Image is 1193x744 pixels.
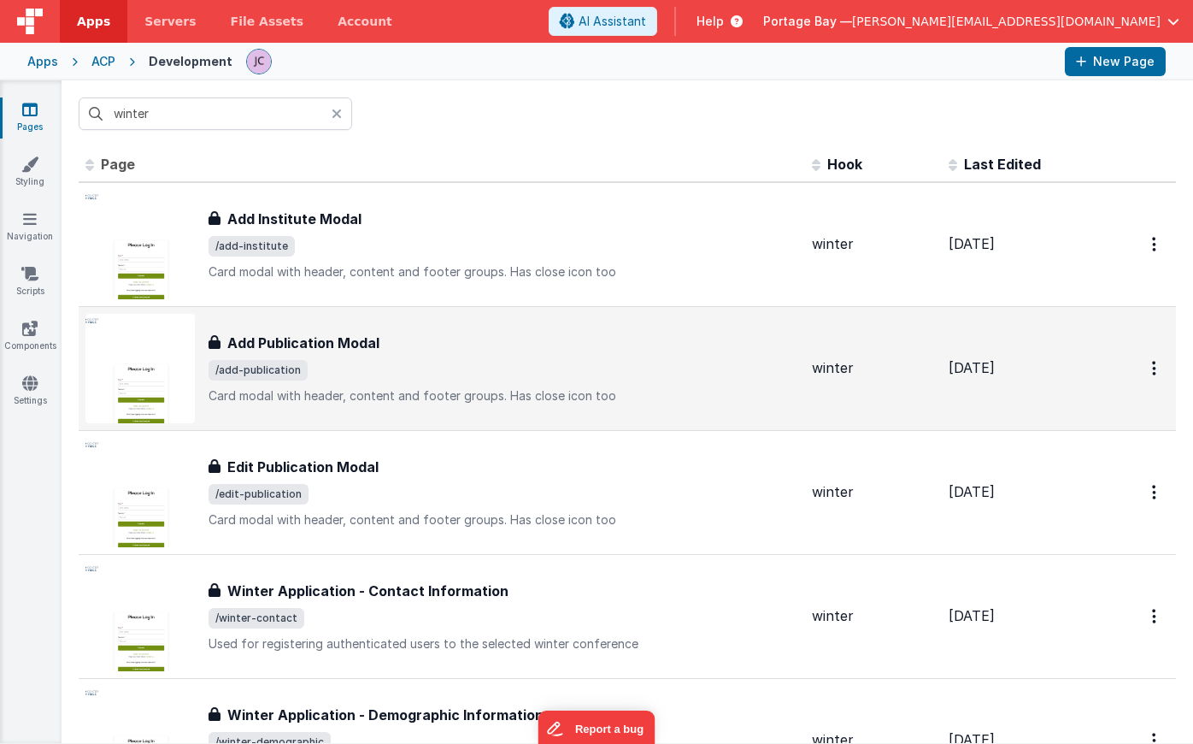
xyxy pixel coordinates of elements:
span: [DATE] [949,607,995,624]
span: /add-publication [209,360,308,381]
h3: Winter Application - Contact Information [227,581,508,601]
span: [DATE] [949,483,995,500]
input: Search pages, id's ... [79,97,352,130]
p: Used for registering authenticated users to the selected winter conference [209,635,798,652]
p: Card modal with header, content and footer groups. Has close icon too [209,511,798,528]
img: 5d1ca2343d4fbe88511ed98663e9c5d3 [247,50,271,74]
div: winter [812,358,935,378]
div: Development [149,53,232,70]
div: winter [812,234,935,254]
button: Portage Bay — [PERSON_NAME][EMAIL_ADDRESS][DOMAIN_NAME] [763,13,1179,30]
div: winter [812,606,935,626]
span: AI Assistant [579,13,646,30]
div: winter [812,482,935,502]
button: New Page [1065,47,1166,76]
div: Apps [27,53,58,70]
span: /edit-publication [209,484,309,505]
h3: Add Publication Modal [227,333,379,353]
span: Page [101,156,135,173]
span: [PERSON_NAME][EMAIL_ADDRESS][DOMAIN_NAME] [852,13,1161,30]
span: Help [696,13,724,30]
span: Last Edited [964,156,1041,173]
div: ACP [91,53,115,70]
span: File Assets [231,13,304,30]
h3: Edit Publication Modal [227,457,379,477]
p: Card modal with header, content and footer groups. Has close icon too [209,387,798,404]
span: Apps [77,13,110,30]
span: /winter-contact [209,608,304,629]
span: [DATE] [949,359,995,376]
h3: Add Institute Modal [227,209,361,229]
p: Card modal with header, content and footer groups. Has close icon too [209,263,798,280]
span: Servers [144,13,196,30]
button: AI Assistant [549,7,657,36]
button: Options [1142,475,1169,510]
span: Hook [827,156,862,173]
h3: Winter Application - Demographic Information [227,705,544,725]
button: Options [1142,351,1169,386]
button: Options [1142,227,1169,262]
button: Options [1142,599,1169,634]
span: [DATE] [949,235,995,252]
span: Portage Bay — [763,13,852,30]
span: /add-institute [209,236,295,257]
